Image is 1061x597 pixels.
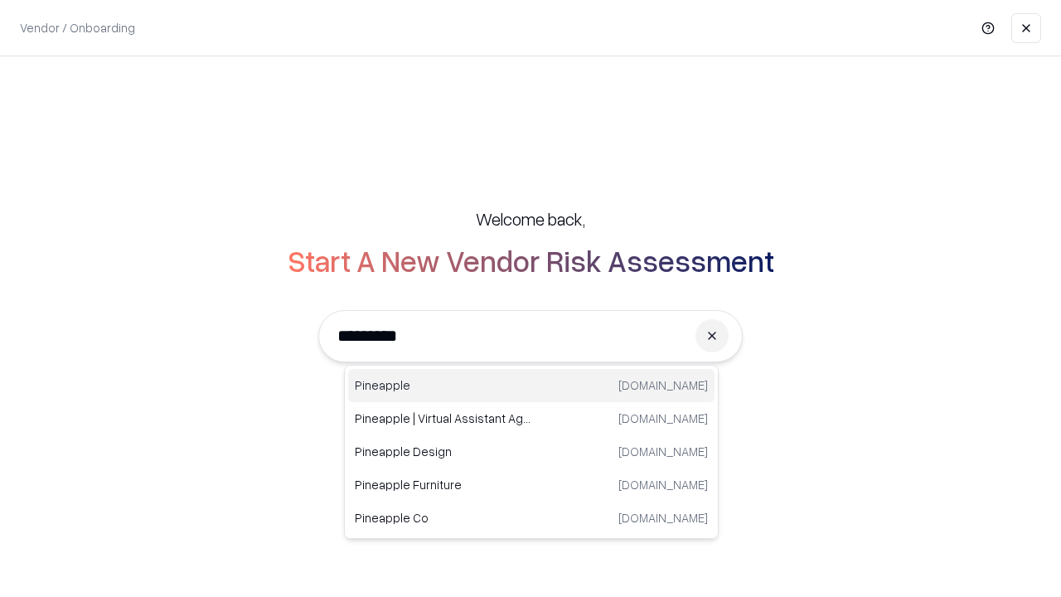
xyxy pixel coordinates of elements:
p: [DOMAIN_NAME] [618,443,708,460]
p: [DOMAIN_NAME] [618,376,708,394]
p: Pineapple [355,376,531,394]
div: Suggestions [344,365,719,539]
p: [DOMAIN_NAME] [618,410,708,427]
h2: Start A New Vendor Risk Assessment [288,244,774,277]
p: Pineapple Co [355,509,531,527]
p: Vendor / Onboarding [20,19,135,36]
p: Pineapple Furniture [355,476,531,493]
p: Pineapple | Virtual Assistant Agency [355,410,531,427]
p: [DOMAIN_NAME] [618,509,708,527]
p: Pineapple Design [355,443,531,460]
h5: Welcome back, [476,207,585,231]
p: [DOMAIN_NAME] [618,476,708,493]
